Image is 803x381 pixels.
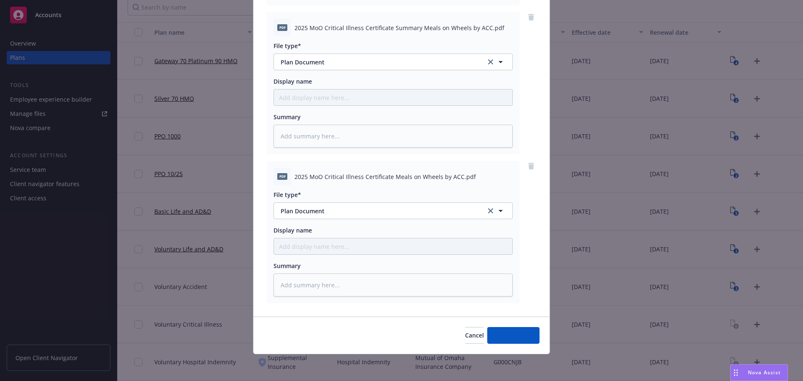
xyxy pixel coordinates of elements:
[274,238,512,254] input: Add display name here...
[274,89,512,105] input: Add display name here...
[526,12,536,22] a: remove
[486,57,496,67] a: clear selection
[526,161,536,171] a: remove
[281,207,474,215] span: Plan Document
[501,331,526,339] span: Add files
[274,226,312,234] span: Display name
[465,331,484,339] span: Cancel
[748,369,781,376] span: Nova Assist
[277,24,287,31] span: pdf
[294,172,476,181] span: 2025 MoO Critical Illness Certificate Meals on Wheels by ACC.pdf
[294,23,504,32] span: 2025 MoO Critical Illness Certificate Summary Meals on Wheels by ACC.pdf
[465,327,484,344] button: Cancel
[274,113,301,121] span: Summary
[274,42,301,50] span: File type*
[730,364,788,381] button: Nova Assist
[274,54,513,70] button: Plan Documentclear selection
[486,206,496,216] a: clear selection
[487,327,540,344] button: Add files
[274,77,312,85] span: Display name
[277,173,287,179] span: pdf
[731,365,741,381] div: Drag to move
[281,58,474,66] span: Plan Document
[274,262,301,270] span: Summary
[274,202,513,219] button: Plan Documentclear selection
[274,191,301,199] span: File type*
